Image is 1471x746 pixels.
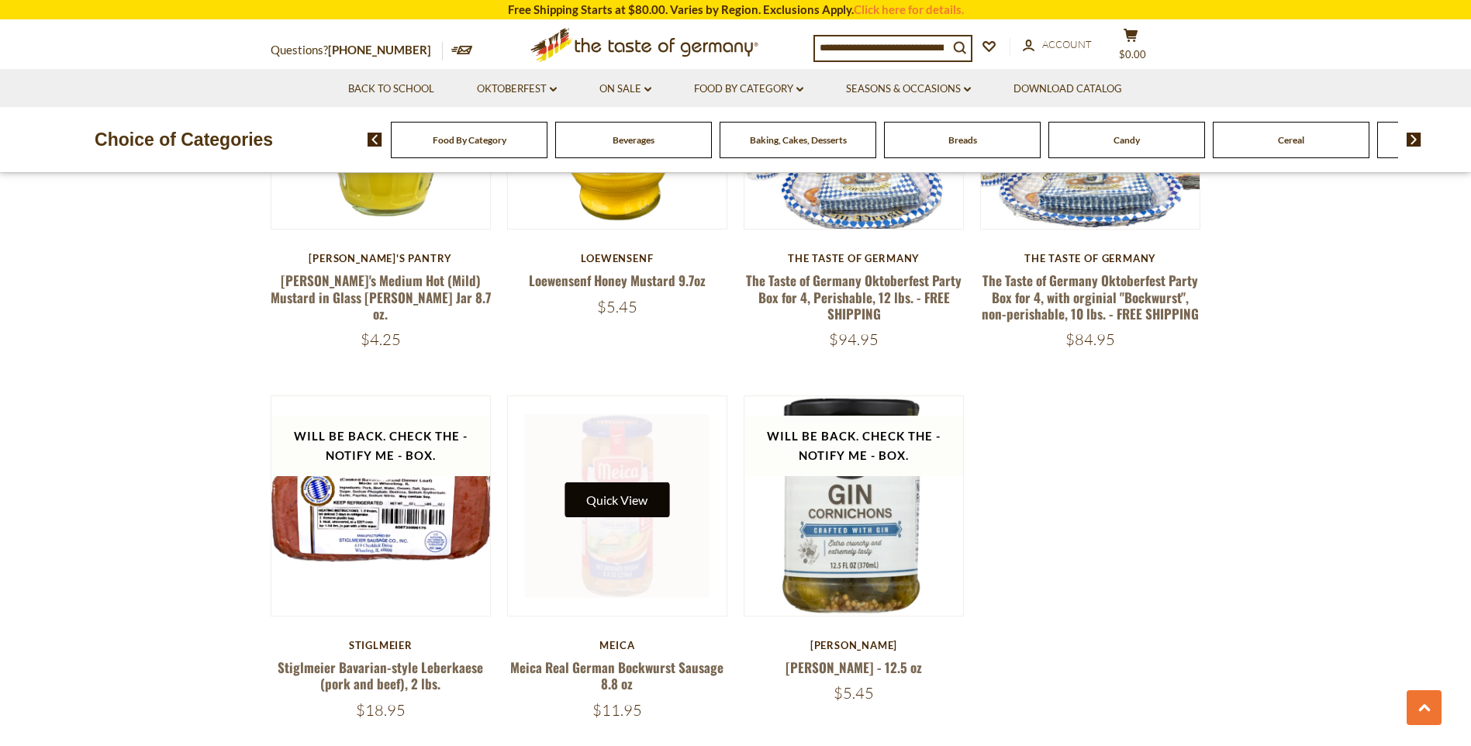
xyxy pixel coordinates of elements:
[750,134,847,146] a: Baking, Cakes, Desserts
[599,81,651,98] a: On Sale
[271,40,443,60] p: Questions?
[829,330,879,349] span: $94.95
[786,658,922,677] a: [PERSON_NAME] - 12.5 oz
[328,43,431,57] a: [PHONE_NUMBER]
[744,396,964,616] img: Kuehne Gin Cornichons - 12.5 oz
[592,700,642,720] span: $11.95
[846,81,971,98] a: Seasons & Occasions
[1119,48,1146,60] span: $0.00
[613,134,654,146] a: Beverages
[348,81,434,98] a: Back to School
[834,683,874,703] span: $5.45
[1108,28,1155,67] button: $0.00
[1013,81,1122,98] a: Download Catalog
[477,81,557,98] a: Oktoberfest
[746,271,962,323] a: The Taste of Germany Oktoberfest Party Box for 4, Perishable, 12 lbs. - FREE SHIPPING
[980,252,1201,264] div: The Taste of Germany
[507,252,728,264] div: Loewensenf
[356,700,406,720] span: $18.95
[1114,134,1140,146] a: Candy
[278,658,483,693] a: Stiglmeier Bavarian-style Leberkaese (pork and beef), 2 lbs.
[744,639,965,651] div: [PERSON_NAME]
[1065,330,1115,349] span: $84.95
[1278,134,1304,146] a: Cereal
[565,482,669,517] button: Quick View
[1023,36,1092,54] a: Account
[271,252,492,264] div: [PERSON_NAME]'s Pantry
[510,658,723,693] a: Meica Real German Bockwurst Sausage 8.8 oz
[529,271,706,290] a: Loewensenf Honey Mustard 9.7oz
[271,271,491,323] a: [PERSON_NAME]'s Medium Hot (Mild) Mustard in Glass [PERSON_NAME] Jar 8.7 oz.
[694,81,803,98] a: Food By Category
[433,134,506,146] a: Food By Category
[507,639,728,651] div: Meica
[744,252,965,264] div: The Taste of Germany
[508,396,727,616] img: Meica Real German Bockwurst Sausage 8.8 oz
[854,2,964,16] a: Click here for details.
[982,271,1199,323] a: The Taste of Germany Oktoberfest Party Box for 4, with orginial "Bockwurst", non-perishable, 10 l...
[1407,133,1421,147] img: next arrow
[1042,38,1092,50] span: Account
[948,134,977,146] a: Breads
[368,133,382,147] img: previous arrow
[271,639,492,651] div: Stiglmeier
[361,330,401,349] span: $4.25
[597,297,637,316] span: $5.45
[271,396,491,616] img: Stiglmeier Bavarian-style Leberkaese (pork and beef), 2 lbs.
